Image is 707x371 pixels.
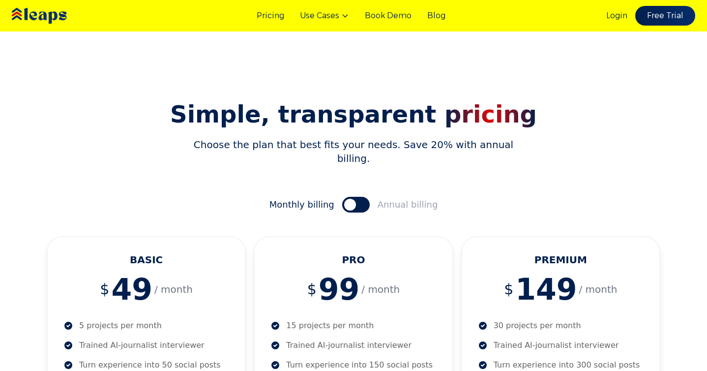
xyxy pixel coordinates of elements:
span: / month [361,282,400,296]
h2: Simple, transparent [47,102,660,126]
span: $ [504,280,513,298]
p: 5 projects per month [79,320,162,332]
p: Trained AI-journalist interviewer [494,340,619,351]
p: Choose the plan that best fits your needs. Save 20% with annual billing. [188,138,519,165]
span: 149 [515,275,577,304]
span: / month [154,282,193,296]
span: $ [307,280,317,298]
p: 15 projects per month [286,320,374,332]
span: 49 [111,275,152,304]
span: / month [579,282,617,296]
a: Book Demo [365,10,412,22]
p: Turn experience into 50 social posts [79,359,221,371]
h3: PREMIUM [478,253,644,267]
p: Turn experience into 150 social posts [286,359,433,371]
span: Monthly billing [269,198,334,212]
span: $ [100,280,109,298]
span: Annual billing [378,198,438,212]
button: Use Cases [300,10,349,22]
h3: PRO [270,253,436,267]
p: Trained AI-journalist interviewer [79,340,205,351]
img: Leaps Logo [10,1,98,31]
p: Turn experience into 300 social posts [494,359,640,371]
span: 99 [319,275,360,304]
a: Blog [427,10,445,22]
a: Login [606,10,627,22]
a: Free Trial [635,6,695,26]
a: Pricing [257,10,284,22]
h3: BASIC [63,253,229,267]
p: Trained AI-journalist interviewer [286,340,412,351]
span: pricing [444,100,537,128]
p: 30 projects per month [494,320,581,332]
